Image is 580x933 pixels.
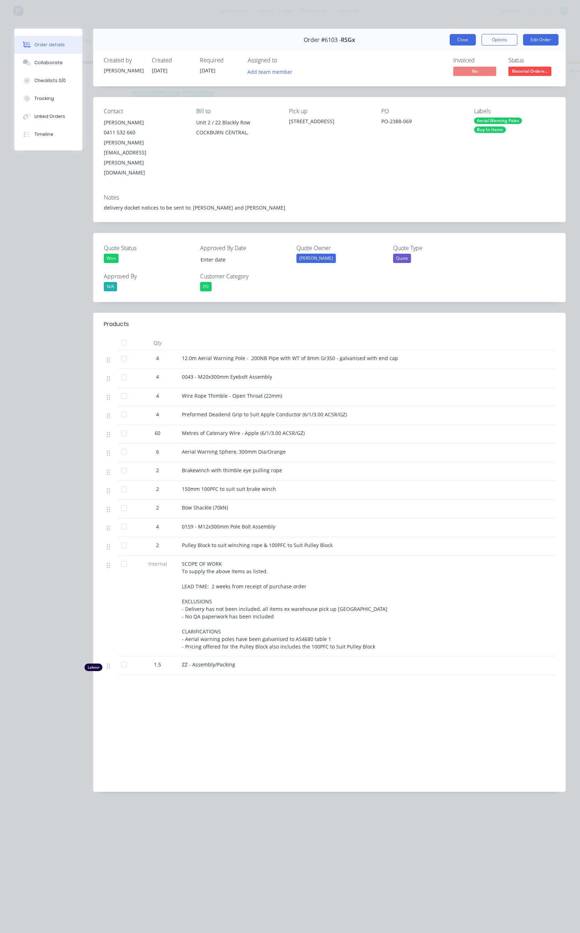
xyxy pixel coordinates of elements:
div: Quote [393,254,411,263]
div: 0411 532 660 [104,128,185,138]
div: Linked Orders [34,113,65,120]
button: Edit Order [523,34,559,46]
div: Aerial Warning Poles [474,118,522,124]
span: [DATE] [152,67,168,74]
div: Collaborate [34,59,63,66]
div: N/A [104,282,117,291]
div: PO [381,108,462,115]
span: 150mm 100PFC to suit suit brake winch [182,485,276,492]
button: Options [482,34,517,46]
span: Aerial Warning Sphere, 300mm Dia/Orange [182,448,286,455]
span: Bow Shackle (70kN) [182,504,228,511]
div: [PERSON_NAME][EMAIL_ADDRESS][PERSON_NAME][DOMAIN_NAME] [104,138,185,178]
div: Assigned to [248,57,319,64]
span: 4 [156,373,159,381]
label: Quote Owner [296,244,386,252]
div: Buy In Items [474,126,506,133]
div: Contact [104,108,185,115]
div: COCKBURN CENTRAL, [196,128,277,138]
span: 4 [156,411,159,418]
span: RSGx [341,37,355,43]
button: Linked Orders [14,107,82,125]
div: [PERSON_NAME]0411 532 660[PERSON_NAME][EMAIL_ADDRESS][PERSON_NAME][DOMAIN_NAME] [104,118,185,178]
div: Unit 2 / 22 Blackly RowCOCKBURN CENTRAL, [196,118,277,140]
span: 2 [156,504,159,511]
span: Preformed Deadend Grip to Suit Apple Conductor (6/1/3.00 ACSR/GZ) [182,411,347,418]
button: Material Ordere... [508,67,551,77]
div: PO-2388-069 [381,118,462,128]
input: Enter date [195,254,285,265]
span: Metres of Catenary Wire - Apple (6/1/3.00 ACSR/GZ) [182,430,305,436]
div: Products [104,320,129,329]
button: Tracking [14,90,82,107]
span: 0043 - M20x300mm Eyebolt Assembly [182,373,272,380]
div: Timeline [34,131,53,138]
span: 6 [156,448,159,455]
span: Wire Rope Thimble - Open Throat (22mm) [182,392,282,399]
span: 60 [155,429,160,437]
span: 1.5 [154,661,161,668]
label: Quote Type [393,244,483,252]
button: Order details [14,36,82,54]
div: Qty [136,336,179,350]
span: Brakewinch with thimble eye pulling rope [182,467,282,474]
span: 4 [156,523,159,530]
button: Add team member [248,67,296,76]
div: delivery docket notices to be sent to: [PERSON_NAME] and [PERSON_NAME] [104,204,555,211]
span: SCOPE OF WORK To supply the above items as listed. LEAD TIME: 2 weeks from receipt of purchase or... [182,560,387,650]
label: Quote Status [104,244,193,252]
div: [PERSON_NAME] [296,254,336,263]
span: 2 [156,485,159,493]
div: Invoiced [453,57,500,64]
span: 2 [156,541,159,549]
div: Required [200,57,239,64]
span: No [453,67,496,76]
div: Unit 2 / 22 Blackly Row [196,118,277,128]
span: Material Ordere... [508,67,551,76]
span: Pulley Block to suit winching rope & 100PFC to Suit Pulley Block [182,542,333,549]
div: [STREET_ADDRESS] [289,118,370,125]
div: Labour [84,664,102,671]
div: Labels [474,108,555,115]
label: Customer Category [200,272,290,281]
span: 4 [156,392,159,399]
div: Tracking [34,95,54,102]
div: PD [200,282,212,291]
div: [PERSON_NAME] [104,67,143,74]
label: Approved By [104,272,193,281]
span: [DATE] [200,67,216,74]
div: Created [152,57,191,64]
button: Timeline [14,125,82,143]
div: [PERSON_NAME] [104,118,185,128]
div: Order details [34,42,65,48]
label: Approved By Date [200,244,290,252]
div: Notes [104,194,555,201]
div: Checklists 0/0 [34,77,66,84]
span: Order #6103 - [304,37,341,43]
div: Bill to [196,108,277,115]
button: Checklists 0/0 [14,72,82,90]
span: ZZ - Assembly/Packing [182,661,235,668]
span: 4 [156,354,159,362]
div: Status [508,57,555,64]
span: 12.0m Aerial Warning Pole - 200NB Pipe with WT of 8mm Gr350 - galvanised with end cap [182,355,398,362]
span: 2 [156,466,159,474]
button: Collaborate [14,54,82,72]
div: Created by [104,57,143,64]
div: Won [104,254,119,263]
button: Add team member [244,67,296,76]
span: 0159 - M12x300mm Pole Bolt Assembly [182,523,275,530]
button: Close [450,34,476,46]
span: Internal [139,560,176,568]
div: Pick up [289,108,370,115]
